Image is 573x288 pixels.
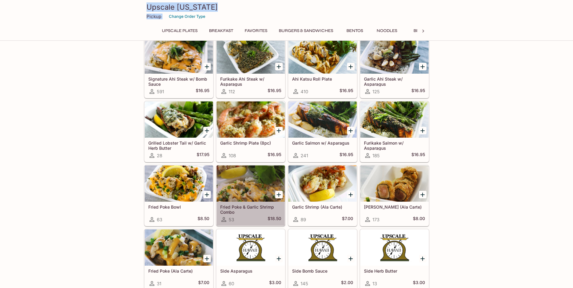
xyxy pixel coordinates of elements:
[157,217,162,222] span: 63
[203,255,211,262] button: Add Fried Poke (Ala Carte)
[203,191,211,198] button: Add Fried Poke Bowl
[419,255,427,262] button: Add Side Herb Butter
[372,89,380,94] span: 125
[159,27,201,35] button: UPSCALE Plates
[148,140,209,150] h5: Grilled Lobster Tail w/ Garlic Herb Butter
[292,140,353,146] h5: Garlic Salmon w/ Asparagus
[145,37,213,74] div: Signature Ahi Steak w/ Bomb Sauce
[342,216,353,223] h5: $7.00
[347,191,355,198] button: Add Garlic Shrimp (Ala Carte)
[216,165,285,226] a: Fried Poke & Garlic Shrimp Combo53$18.50
[196,88,209,95] h5: $16.95
[198,216,209,223] h5: $8.50
[217,165,285,202] div: Fried Poke & Garlic Shrimp Combo
[405,27,433,35] button: Beef
[347,255,355,262] button: Add Side Bomb Sauce
[301,217,306,222] span: 89
[360,37,429,98] a: Garlic Ahi Steak w/ Asparagus125$16.95
[217,229,285,266] div: Side Asparagus
[360,37,429,74] div: Garlic Ahi Steak w/ Asparagus
[145,101,213,138] div: Grilled Lobster Tail w/ Garlic Herb Butter
[241,27,271,35] button: Favorites
[198,280,209,287] h5: $7.00
[372,153,380,158] span: 185
[372,281,377,286] span: 13
[364,76,425,86] h5: Garlic Ahi Steak w/ Asparagus
[216,101,285,162] a: Garlic Shrimp Plate (8pc)108$16.95
[373,27,401,35] button: Noodles
[364,204,425,210] h5: [PERSON_NAME] (Ala Carte)
[217,101,285,138] div: Garlic Shrimp Plate (8pc)
[269,280,281,287] h5: $3.00
[275,191,283,198] button: Add Fried Poke & Garlic Shrimp Combo
[360,101,429,162] a: Furikake Salmon w/ Asparagus185$16.95
[288,101,357,138] div: Garlic Salmon w/ Asparagus
[288,165,357,202] div: Garlic Shrimp (Ala Carte)
[217,37,285,74] div: Furikake Ahi Steak w/ Asparagus
[292,76,353,82] h5: Ahi Katsu Roll Plate
[419,191,427,198] button: Add Ahi Katsu Roll (Ala Carte)
[292,204,353,210] h5: Garlic Shrimp (Ala Carte)
[144,165,213,226] a: Fried Poke Bowl63$8.50
[148,204,209,210] h5: Fried Poke Bowl
[220,140,281,146] h5: Garlic Shrimp Plate (8pc)
[340,88,353,95] h5: $16.95
[229,217,234,222] span: 53
[292,268,353,274] h5: Side Bomb Sauce
[288,101,357,162] a: Garlic Salmon w/ Asparagus241$16.95
[145,165,213,202] div: Fried Poke Bowl
[341,27,369,35] button: Bentos
[372,217,379,222] span: 173
[166,12,208,21] button: Change Order Type
[145,229,213,266] div: Fried Poke (Ala Carte)
[364,140,425,150] h5: Furikake Salmon w/ Asparagus
[216,37,285,98] a: Furikake Ahi Steak w/ Asparagus112$16.95
[268,216,281,223] h5: $18.50
[413,216,425,223] h5: $8.00
[275,255,283,262] button: Add Side Asparagus
[341,280,353,287] h5: $2.00
[268,88,281,95] h5: $16.95
[288,165,357,226] a: Garlic Shrimp (Ala Carte)89$7.00
[275,27,336,35] button: Burgers & Sandwiches
[411,152,425,159] h5: $16.95
[288,229,357,266] div: Side Bomb Sauce
[157,281,161,286] span: 31
[419,63,427,70] button: Add Garlic Ahi Steak w/ Asparagus
[229,153,236,158] span: 108
[229,281,234,286] span: 60
[148,268,209,274] h5: Fried Poke (Ala Carte)
[347,127,355,134] button: Add Garlic Salmon w/ Asparagus
[220,76,281,86] h5: Furikake Ahi Steak w/ Asparagus
[148,76,209,86] h5: Signature Ahi Steak w/ Bomb Sauce
[268,152,281,159] h5: $16.95
[146,2,427,12] h3: Upscale [US_STATE]
[206,27,237,35] button: Breakfast
[301,89,308,94] span: 410
[275,63,283,70] button: Add Furikake Ahi Steak w/ Asparagus
[146,14,161,19] p: Pickup
[144,37,213,98] a: Signature Ahi Steak w/ Bomb Sauce591$16.95
[220,268,281,274] h5: Side Asparagus
[203,63,211,70] button: Add Signature Ahi Steak w/ Bomb Sauce
[157,153,162,158] span: 28
[364,268,425,274] h5: Side Herb Butter
[360,101,429,138] div: Furikake Salmon w/ Asparagus
[197,152,209,159] h5: $17.95
[347,63,355,70] button: Add Ahi Katsu Roll Plate
[360,229,429,266] div: Side Herb Butter
[419,127,427,134] button: Add Furikake Salmon w/ Asparagus
[275,127,283,134] button: Add Garlic Shrimp Plate (8pc)
[203,127,211,134] button: Add Grilled Lobster Tail w/ Garlic Herb Butter
[288,37,357,74] div: Ahi Katsu Roll Plate
[340,152,353,159] h5: $16.95
[411,88,425,95] h5: $16.95
[360,165,429,202] div: Ahi Katsu Roll (Ala Carte)
[360,165,429,226] a: [PERSON_NAME] (Ala Carte)173$8.00
[220,204,281,214] h5: Fried Poke & Garlic Shrimp Combo
[301,153,308,158] span: 241
[301,281,308,286] span: 145
[288,37,357,98] a: Ahi Katsu Roll Plate410$16.95
[157,89,164,94] span: 591
[229,89,235,94] span: 112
